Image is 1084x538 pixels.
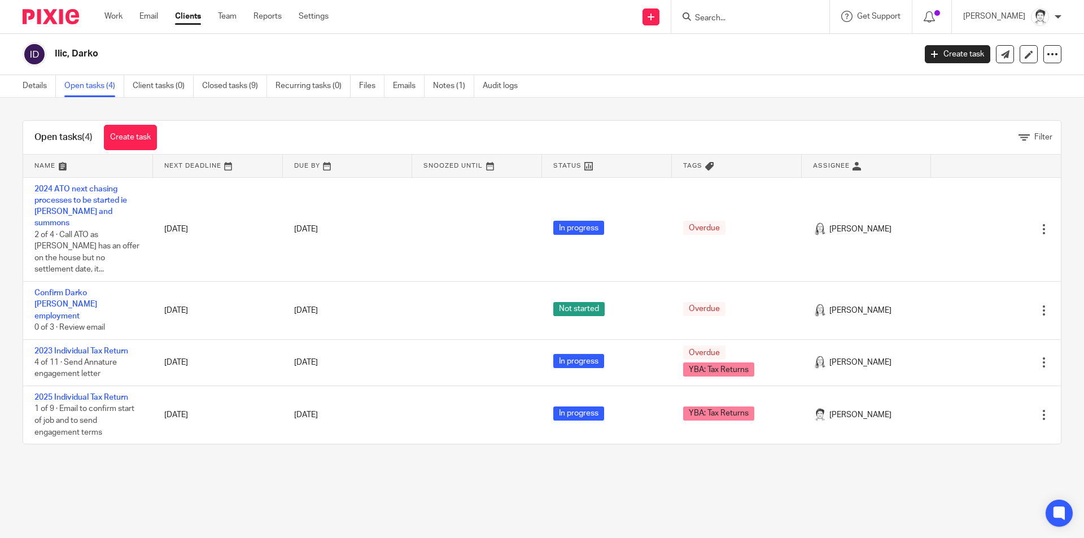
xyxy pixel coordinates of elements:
[683,406,754,421] span: YBA: Tax Returns
[925,45,990,63] a: Create task
[23,42,46,66] img: svg%3E
[34,289,97,320] a: Confirm Darko [PERSON_NAME] employment
[34,323,105,331] span: 0 of 3 · Review email
[813,356,827,369] img: Eleanor%20Shakeshaft.jpg
[683,362,754,377] span: YBA: Tax Returns
[829,409,891,421] span: [PERSON_NAME]
[276,75,351,97] a: Recurring tasks (0)
[34,185,127,228] a: 2024 ATO next chasing processes to be started ie [PERSON_NAME] and summons
[34,347,128,355] a: 2023 Individual Tax Return
[34,132,93,143] h1: Open tasks
[813,408,827,422] img: Julie%20Wainwright.jpg
[294,307,318,314] span: [DATE]
[253,11,282,22] a: Reports
[175,11,201,22] a: Clients
[34,405,134,436] span: 1 of 9 · Email to confirm start of job and to send engagement terms
[299,11,329,22] a: Settings
[553,354,604,368] span: In progress
[34,358,117,378] span: 4 of 11 · Send Annature engagement letter
[683,345,725,360] span: Overdue
[34,231,139,274] span: 2 of 4 · Call ATO as [PERSON_NAME] has an offer on the house but no settlement date, it...
[483,75,526,97] a: Audit logs
[153,339,283,386] td: [DATE]
[294,411,318,419] span: [DATE]
[294,358,318,366] span: [DATE]
[153,282,283,340] td: [DATE]
[553,406,604,421] span: In progress
[813,304,827,317] img: Eleanor%20Shakeshaft.jpg
[683,163,702,169] span: Tags
[553,221,604,235] span: In progress
[1031,8,1049,26] img: Julie%20Wainwright.jpg
[423,163,483,169] span: Snoozed Until
[857,12,901,20] span: Get Support
[55,48,737,60] h2: Ilic, Darko
[153,177,283,282] td: [DATE]
[963,11,1025,22] p: [PERSON_NAME]
[218,11,237,22] a: Team
[64,75,124,97] a: Open tasks (4)
[133,75,194,97] a: Client tasks (0)
[139,11,158,22] a: Email
[202,75,267,97] a: Closed tasks (9)
[23,75,56,97] a: Details
[23,9,79,24] img: Pixie
[829,357,891,368] span: [PERSON_NAME]
[829,224,891,235] span: [PERSON_NAME]
[34,393,128,401] a: 2025 Individual Tax Return
[393,75,425,97] a: Emails
[694,14,795,24] input: Search
[359,75,384,97] a: Files
[553,163,582,169] span: Status
[683,302,725,316] span: Overdue
[433,75,474,97] a: Notes (1)
[1034,133,1052,141] span: Filter
[553,302,605,316] span: Not started
[813,222,827,236] img: Eleanor%20Shakeshaft.jpg
[104,125,157,150] a: Create task
[683,221,725,235] span: Overdue
[82,133,93,142] span: (4)
[294,225,318,233] span: [DATE]
[104,11,123,22] a: Work
[829,305,891,316] span: [PERSON_NAME]
[153,386,283,444] td: [DATE]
